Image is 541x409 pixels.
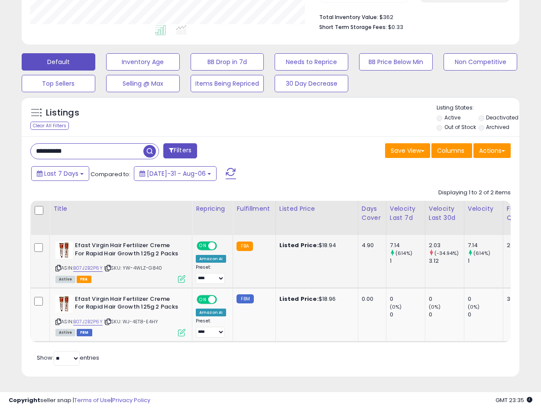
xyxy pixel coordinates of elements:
[106,53,180,71] button: Inventory Age
[191,75,264,92] button: Items Being Repriced
[73,318,103,325] a: B07J2B2P6Y
[55,295,73,312] img: 41F2YXC31ML._SL40_.jpg
[196,255,226,263] div: Amazon AI
[362,242,379,249] div: 4.90
[275,53,348,71] button: Needs to Reprice
[37,354,99,362] span: Show: entries
[438,189,511,197] div: Displaying 1 to 2 of 2 items
[507,295,534,303] div: 30
[191,53,264,71] button: BB Drop in 7d
[279,241,319,249] b: Listed Price:
[319,13,378,21] b: Total Inventory Value:
[196,309,226,316] div: Amazon AI
[390,311,425,319] div: 0
[198,242,208,250] span: ON
[196,318,226,338] div: Preset:
[468,311,503,319] div: 0
[429,311,464,319] div: 0
[236,242,253,251] small: FBA
[163,143,197,158] button: Filters
[362,204,382,222] div: Days Cover
[437,146,464,155] span: Columns
[236,204,272,213] div: Fulfillment
[104,264,162,271] span: | SKU: YW-4WLZ-G840
[473,250,490,257] small: (614%)
[444,53,517,71] button: Non Competitive
[468,204,499,213] div: Velocity
[429,295,464,303] div: 0
[468,303,480,310] small: (0%)
[496,396,532,404] span: 2025-08-14 23:35 GMT
[106,75,180,92] button: Selling @ Max
[444,114,460,121] label: Active
[437,104,519,112] p: Listing States:
[279,295,319,303] b: Listed Price:
[55,242,73,259] img: 41F2YXC31ML._SL40_.jpg
[91,170,130,178] span: Compared to:
[390,303,402,310] small: (0%)
[362,295,379,303] div: 0.00
[196,204,229,213] div: Repricing
[385,143,430,158] button: Save View
[216,242,230,250] span: OFF
[55,329,75,336] span: All listings currently available for purchase on Amazon
[73,264,103,272] a: B07J2B2P6Y
[74,396,111,404] a: Terms of Use
[216,296,230,303] span: OFF
[275,75,348,92] button: 30 Day Decrease
[486,123,509,131] label: Archived
[279,204,354,213] div: Listed Price
[9,396,150,405] div: seller snap | |
[468,257,503,265] div: 1
[236,294,253,303] small: FBM
[147,169,206,178] span: [DATE]-31 - Aug-06
[9,396,40,404] strong: Copyright
[22,75,95,92] button: Top Sellers
[279,295,351,303] div: $18.96
[22,53,95,71] button: Default
[75,242,180,260] b: Efast Virgin Hair Fertilizer Creme For Rapid Hair Growth 125g 2 Packs
[388,23,403,31] span: $0.33
[390,295,425,303] div: 0
[31,166,89,181] button: Last 7 Days
[77,329,92,336] span: FBM
[196,264,226,284] div: Preset:
[44,169,78,178] span: Last 7 Days
[429,204,460,222] div: Velocity Last 30d
[468,295,503,303] div: 0
[486,114,518,121] label: Deactivated
[112,396,150,404] a: Privacy Policy
[473,143,511,158] button: Actions
[55,295,185,335] div: ASIN:
[444,123,476,131] label: Out of Stock
[390,257,425,265] div: 1
[279,242,351,249] div: $18.94
[319,11,504,22] li: $362
[55,276,75,283] span: All listings currently available for purchase on Amazon
[134,166,217,181] button: [DATE]-31 - Aug-06
[429,257,464,265] div: 3.12
[319,23,387,31] b: Short Term Storage Fees:
[77,276,91,283] span: FBA
[75,295,180,313] b: Efast Virgin Hair Fertilizer Creme For Rapid Hair Growth 125g 2 Packs
[53,204,188,213] div: Title
[30,122,69,130] div: Clear All Filters
[507,242,534,249] div: 23
[104,318,158,325] span: | SKU: WJ-4ET8-E4HY
[429,303,441,310] small: (0%)
[359,53,433,71] button: BB Price Below Min
[390,204,421,222] div: Velocity Last 7d
[46,107,79,119] h5: Listings
[429,242,464,249] div: 2.03
[55,242,185,282] div: ASIN:
[395,250,412,257] small: (614%)
[431,143,472,158] button: Columns
[198,296,208,303] span: ON
[434,250,459,257] small: (-34.94%)
[390,242,425,249] div: 7.14
[468,242,503,249] div: 7.14
[507,204,537,222] div: Fulfillable Quantity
